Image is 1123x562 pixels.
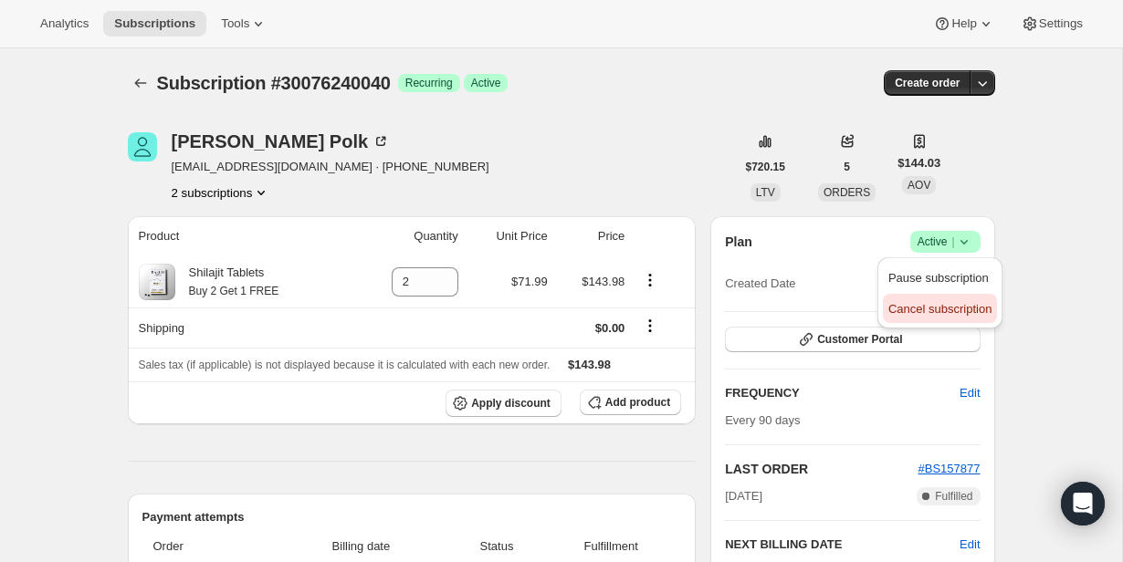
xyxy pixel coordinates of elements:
[725,487,762,505] span: [DATE]
[725,327,980,352] button: Customer Portal
[725,413,800,427] span: Every 90 days
[595,321,625,335] span: $0.00
[918,460,981,478] button: #BS157877
[582,275,624,288] span: $143.98
[128,132,157,161] span: Robert Polk
[605,395,670,410] span: Add product
[883,263,997,292] button: Pause subscription
[221,16,249,31] span: Tools
[635,270,665,290] button: Product actions
[725,536,960,554] h2: NEXT BILLING DATE
[918,233,973,251] span: Active
[446,390,561,417] button: Apply discount
[40,16,89,31] span: Analytics
[960,536,980,554] button: Edit
[1061,482,1105,526] div: Open Intercom Messenger
[1010,11,1094,36] button: Settings
[175,264,279,300] div: Shilajit Tablets
[464,216,553,256] th: Unit Price
[128,216,352,256] th: Product
[172,132,391,151] div: [PERSON_NAME] Polk
[128,307,352,348] th: Shipping
[471,396,551,411] span: Apply discount
[883,294,997,323] button: Cancel subscription
[735,154,796,180] button: $720.15
[172,183,271,202] button: Product actions
[895,76,960,90] span: Create order
[568,358,611,371] span: $143.98
[884,70,971,96] button: Create order
[189,285,279,297] small: Buy 2 Get 1 FREE
[635,316,665,336] button: Shipping actions
[29,11,100,36] button: Analytics
[725,233,752,251] h2: Plan
[139,264,175,300] img: product img
[157,73,391,93] span: Subscription #30076240040
[824,186,870,199] span: ORDERS
[949,379,991,408] button: Edit
[142,508,682,526] h2: Payment attempts
[103,11,206,36] button: Subscriptions
[511,275,548,288] span: $71.99
[746,160,785,174] span: $720.15
[210,11,278,36] button: Tools
[833,154,861,180] button: 5
[128,70,153,96] button: Subscriptions
[405,76,453,90] span: Recurring
[352,216,464,256] th: Quantity
[453,537,541,556] span: Status
[888,271,989,285] span: Pause subscription
[951,16,976,31] span: Help
[553,216,631,256] th: Price
[935,489,972,504] span: Fulfilled
[114,16,195,31] span: Subscriptions
[280,537,442,556] span: Billing date
[960,384,980,402] span: Edit
[817,332,902,347] span: Customer Portal
[918,462,981,475] a: #BS157877
[471,76,501,90] span: Active
[725,275,795,293] span: Created Date
[888,302,992,316] span: Cancel subscription
[725,384,960,402] h2: FREQUENCY
[139,359,551,371] span: Sales tax (if applicable) is not displayed because it is calculated with each new order.
[897,154,940,172] span: $144.03
[922,11,1005,36] button: Help
[951,234,954,249] span: |
[908,179,930,192] span: AOV
[172,158,489,176] span: [EMAIL_ADDRESS][DOMAIN_NAME] · [PHONE_NUMBER]
[756,186,775,199] span: LTV
[1039,16,1083,31] span: Settings
[844,160,850,174] span: 5
[551,537,670,556] span: Fulfillment
[580,390,681,415] button: Add product
[725,460,918,478] h2: LAST ORDER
